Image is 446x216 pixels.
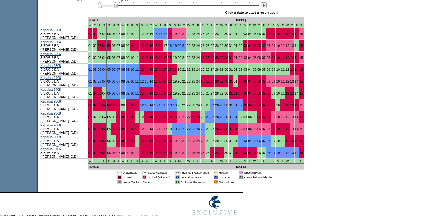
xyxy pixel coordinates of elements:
a: 08 [267,80,270,83]
a: 11 [281,56,285,59]
a: 02 [93,91,97,95]
a: 05 [107,68,111,71]
a: 17 [163,68,167,71]
a: 11 [135,32,139,36]
a: 15 [154,91,158,95]
a: 17 [163,80,167,83]
a: 09 [126,44,130,48]
a: 14 [149,68,153,71]
a: 06 [257,80,261,83]
a: 26 [206,68,209,71]
a: Kapalua 2208 [40,28,61,32]
a: 07 [116,32,120,36]
a: 15 [154,68,158,71]
a: 16 [159,103,162,107]
a: 06 [112,56,115,59]
a: 07 [116,68,120,71]
a: 19 [173,56,177,59]
a: 06 [257,91,261,95]
a: 21 [182,44,186,48]
a: 09 [272,68,275,71]
a: 18 [168,91,172,95]
a: 31 [229,56,233,59]
a: 04 [102,44,106,48]
a: 27 [210,44,214,48]
a: 01 [234,68,238,71]
a: 27 [210,68,214,71]
a: 19 [173,44,177,48]
a: 06 [112,103,115,107]
a: 25 [201,32,205,36]
a: 24 [196,44,200,48]
a: 18 [168,32,172,36]
a: 09 [126,32,130,36]
a: 04 [102,56,106,59]
a: 06 [257,32,261,36]
a: 20 [177,91,181,95]
a: 30 [224,32,228,36]
a: 13 [145,56,148,59]
a: Kapalua 2304 [40,40,61,44]
a: 07 [116,56,120,59]
a: 01 [234,91,238,95]
a: 04 [248,44,252,48]
a: 08 [121,80,125,83]
a: 03 [98,103,101,107]
a: 05 [107,80,111,83]
a: 12 [140,32,144,36]
a: 02 [93,80,97,83]
a: 19 [173,91,177,95]
a: 13 [290,44,294,48]
a: 13 [290,80,294,83]
a: Kapalua 2506 [40,100,61,103]
a: 27 [210,91,214,95]
a: 03 [98,91,101,95]
a: 04 [248,56,252,59]
a: 18 [168,44,172,48]
a: 02 [239,32,243,36]
a: 29 [220,56,223,59]
a: 08 [267,91,270,95]
a: 02 [239,68,243,71]
a: 05 [253,56,256,59]
a: 15 [154,44,158,48]
a: 06 [112,80,115,83]
a: 16 [159,68,162,71]
a: 21 [182,80,186,83]
a: 17 [163,56,167,59]
a: 28 [215,80,219,83]
a: 10 [276,91,280,95]
a: 04 [248,68,252,71]
a: 10 [276,44,280,48]
a: 28 [215,44,219,48]
a: Kapalua 2308 [40,64,61,68]
a: 02 [93,32,97,36]
a: 07 [262,56,266,59]
a: 09 [126,68,130,71]
a: 09 [272,56,275,59]
a: 09 [272,44,275,48]
a: 15 [300,68,303,71]
a: 06 [257,68,261,71]
a: 30 [224,56,228,59]
a: 10 [276,80,280,83]
a: 26 [206,32,209,36]
a: 08 [267,32,270,36]
a: 10 [131,32,134,36]
a: 26 [206,44,209,48]
a: 02 [239,80,243,83]
a: 09 [126,56,130,59]
a: 03 [243,44,247,48]
a: 10 [131,68,134,71]
a: 05 [107,103,111,107]
a: 08 [267,68,270,71]
a: 03 [98,44,101,48]
a: 01 [88,91,92,95]
a: 09 [126,91,130,95]
a: 13 [145,44,148,48]
a: 01 [88,32,92,36]
a: 02 [93,56,97,59]
a: 12 [140,80,144,83]
a: 25 [201,68,205,71]
a: 30 [224,91,228,95]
